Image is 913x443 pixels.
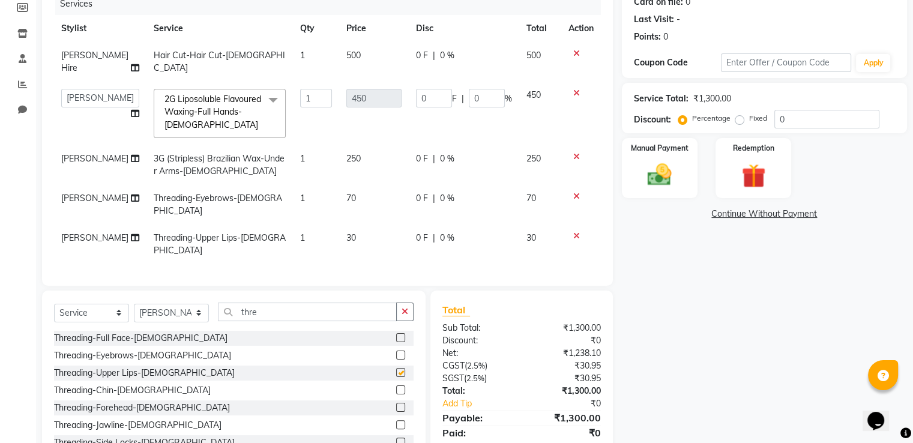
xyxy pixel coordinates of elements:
th: Service [146,15,293,42]
div: ₹1,300.00 [522,385,610,397]
div: Threading-Forehead-[DEMOGRAPHIC_DATA] [54,402,230,414]
span: 0 % [440,49,454,62]
span: 250 [526,153,541,164]
span: 250 [346,153,361,164]
div: Threading-Upper Lips-[DEMOGRAPHIC_DATA] [54,367,235,379]
span: 1 [300,232,305,243]
label: Manual Payment [631,143,689,154]
span: [PERSON_NAME] [61,153,128,164]
span: | [433,232,435,244]
span: [PERSON_NAME] Hire [61,50,128,73]
span: 70 [346,193,356,203]
span: Hair Cut-Hair Cut-[DEMOGRAPHIC_DATA] [154,50,285,73]
label: Fixed [749,113,767,124]
a: Continue Without Payment [624,208,905,220]
div: ₹30.95 [522,360,610,372]
span: 3G (Stripless) Brazilian Wax-Under Arms-[DEMOGRAPHIC_DATA] [154,153,285,176]
span: SGST [442,373,464,384]
div: Service Total: [634,92,689,105]
span: 30 [346,232,356,243]
div: ₹1,300.00 [522,322,610,334]
div: Threading-Jawline-[DEMOGRAPHIC_DATA] [54,419,221,432]
div: Coupon Code [634,56,721,69]
div: Points: [634,31,661,43]
div: ( ) [433,360,522,372]
div: ( ) [433,372,522,385]
span: 2G Liposoluble Flavoured Waxing-Full Hands-[DEMOGRAPHIC_DATA] [164,94,261,130]
span: 0 % [440,192,454,205]
span: | [433,49,435,62]
div: Discount: [433,334,522,347]
span: 70 [526,193,536,203]
span: 2.5% [466,373,484,383]
span: 0 F [416,192,428,205]
div: ₹0 [536,397,609,410]
div: ₹30.95 [522,372,610,385]
div: Paid: [433,426,522,440]
span: 30 [526,232,536,243]
span: Threading-Eyebrows-[DEMOGRAPHIC_DATA] [154,193,282,216]
span: | [433,192,435,205]
iframe: chat widget [863,395,901,431]
div: Discount: [634,113,671,126]
div: Last Visit: [634,13,674,26]
span: 2.5% [467,361,485,370]
th: Action [561,15,601,42]
span: [PERSON_NAME] [61,193,128,203]
div: ₹1,300.00 [522,411,610,425]
span: | [433,152,435,165]
div: 0 [663,31,668,43]
div: - [676,13,680,26]
button: Apply [856,54,890,72]
th: Disc [409,15,519,42]
th: Price [339,15,409,42]
div: Total: [433,385,522,397]
span: F [452,92,457,105]
div: Threading-Eyebrows-[DEMOGRAPHIC_DATA] [54,349,231,362]
span: Total [442,304,470,316]
span: 0 F [416,49,428,62]
span: [PERSON_NAME] [61,232,128,243]
input: Search or Scan [218,303,397,321]
div: ₹1,238.10 [522,347,610,360]
div: ₹0 [522,334,610,347]
a: x [258,119,264,130]
div: Sub Total: [433,322,522,334]
label: Redemption [733,143,774,154]
div: Threading-Chin-[DEMOGRAPHIC_DATA] [54,384,211,397]
span: | [462,92,464,105]
div: ₹1,300.00 [693,92,731,105]
span: 0 F [416,152,428,165]
span: 1 [300,193,305,203]
div: Net: [433,347,522,360]
label: Percentage [692,113,731,124]
div: Threading-Full Face-[DEMOGRAPHIC_DATA] [54,332,227,345]
span: 500 [346,50,361,61]
img: _cash.svg [640,161,679,188]
th: Qty [293,15,340,42]
span: 450 [526,89,541,100]
img: _gift.svg [734,161,773,191]
span: % [505,92,512,105]
span: 500 [526,50,541,61]
th: Total [519,15,561,42]
a: Add Tip [433,397,536,410]
span: 0 % [440,232,454,244]
span: 0 % [440,152,454,165]
th: Stylist [54,15,146,42]
input: Enter Offer / Coupon Code [721,53,852,72]
div: Payable: [433,411,522,425]
span: CGST [442,360,465,371]
span: Threading-Upper Lips-[DEMOGRAPHIC_DATA] [154,232,286,256]
span: 1 [300,153,305,164]
span: 0 F [416,232,428,244]
div: ₹0 [522,426,610,440]
span: 1 [300,50,305,61]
